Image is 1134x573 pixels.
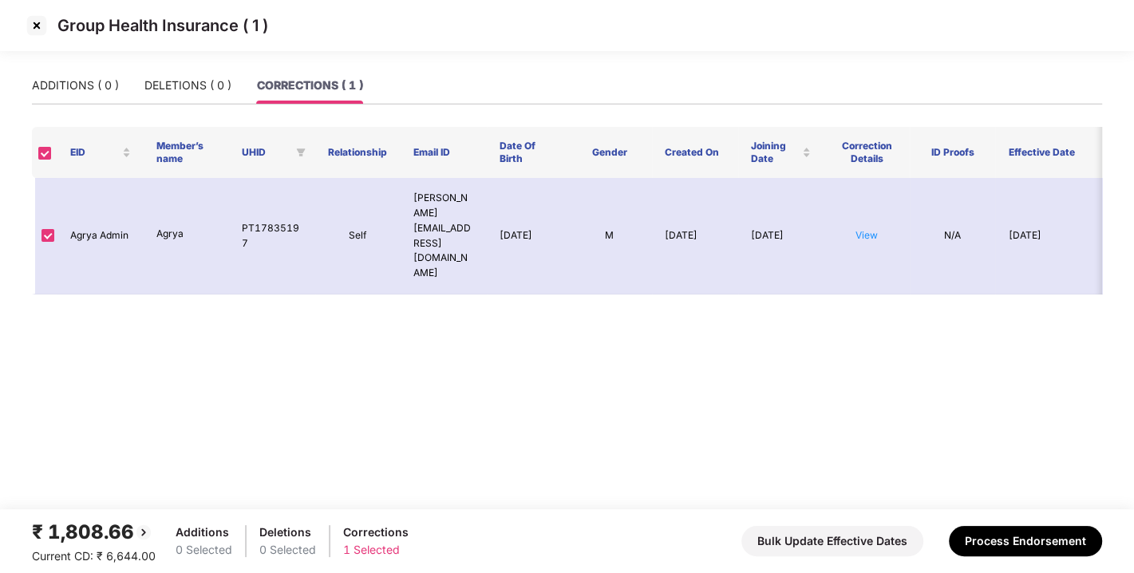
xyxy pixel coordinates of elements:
[229,178,315,294] td: PT17835197
[32,77,119,94] div: ADDITIONS ( 0 )
[401,127,487,178] th: Email ID
[24,13,49,38] img: svg+xml;base64,PHN2ZyBpZD0iQ3Jvc3MtMzJ4MzIiIHhtbG5zPSJodHRwOi8vd3d3LnczLm9yZy8yMDAwL3N2ZyIgd2lkdG...
[995,178,1131,294] td: [DATE]
[567,127,653,178] th: Gender
[738,127,824,178] th: Joining Date
[144,127,230,178] th: Member’s name
[567,178,653,294] td: M
[259,541,316,559] div: 0 Selected
[134,523,153,542] img: svg+xml;base64,PHN2ZyBpZD0iQmFjay0yMHgyMCIgeG1sbnM9Imh0dHA6Ly93d3cudzMub3JnLzIwMDAvc3ZnIiB3aWR0aD...
[259,524,316,541] div: Deletions
[176,541,232,559] div: 0 Selected
[910,178,996,294] td: N/A
[176,524,232,541] div: Additions
[487,127,567,178] th: Date Of Birth
[315,178,401,294] td: Self
[949,526,1102,556] button: Process Endorsement
[257,77,363,94] div: CORRECTIONS ( 1 )
[995,127,1131,178] th: Effective Date
[738,178,824,294] td: [DATE]
[1008,146,1106,159] span: Effective Date
[296,148,306,157] span: filter
[156,227,217,242] p: Agrya
[487,178,567,294] td: [DATE]
[824,127,910,178] th: Correction Details
[57,127,144,178] th: EID
[57,16,268,35] p: Group Health Insurance ( 1 )
[343,524,409,541] div: Corrections
[652,178,738,294] td: [DATE]
[32,549,156,563] span: Current CD: ₹ 6,644.00
[751,140,800,165] span: Joining Date
[242,146,290,159] span: UHID
[343,541,409,559] div: 1 Selected
[315,127,401,178] th: Relationship
[855,229,878,241] a: View
[57,178,144,294] td: Agrya Admin
[741,526,923,556] button: Bulk Update Effective Dates
[32,517,156,547] div: ₹ 1,808.66
[910,127,996,178] th: ID Proofs
[401,178,487,294] td: [PERSON_NAME][EMAIL_ADDRESS][DOMAIN_NAME]
[70,146,119,159] span: EID
[144,77,231,94] div: DELETIONS ( 0 )
[652,127,738,178] th: Created On
[293,143,309,162] span: filter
